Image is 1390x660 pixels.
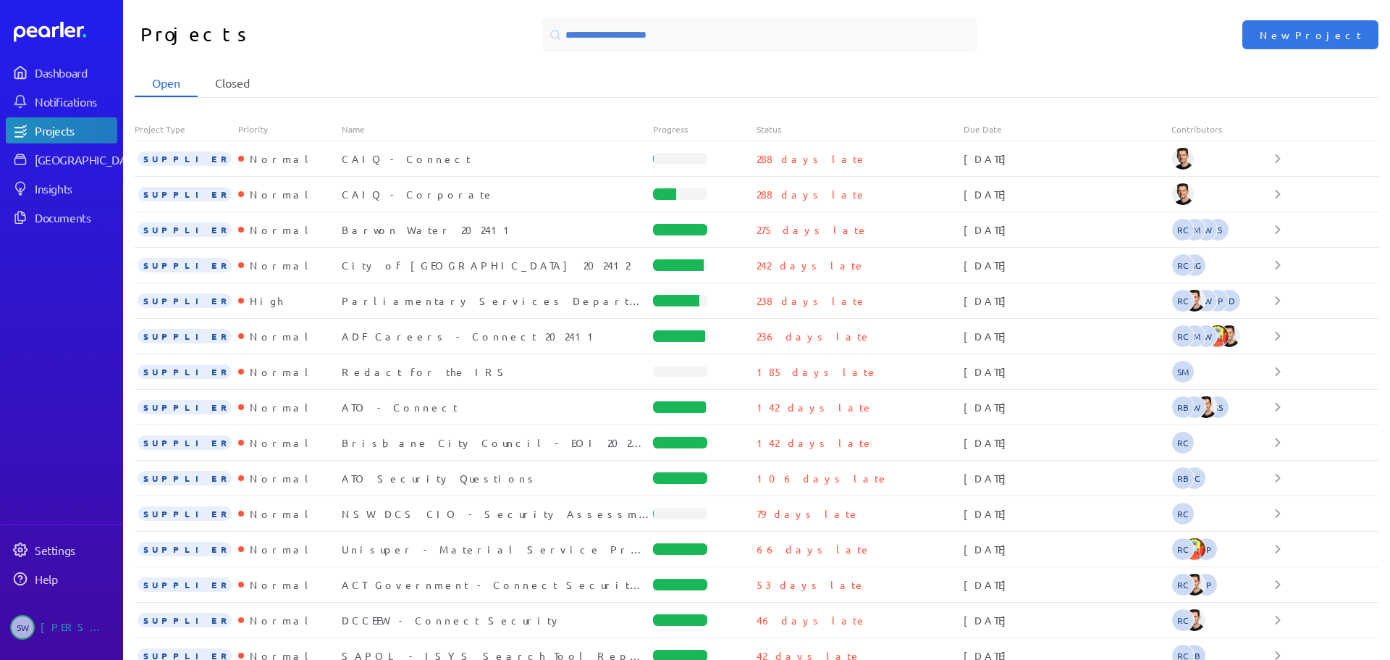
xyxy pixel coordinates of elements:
div: Project Type [135,123,238,135]
div: [DATE] [964,542,1171,556]
span: Stuart Meyers [1183,218,1206,241]
img: James Layton [1171,183,1195,206]
span: Robert Craig [1171,431,1195,454]
h1: Projects [140,17,440,52]
div: [DATE] [964,222,1171,237]
div: [DATE] [964,400,1171,414]
span: Stuart Meyers [1171,360,1195,383]
div: ADF Careers - Connect 202411 [342,329,653,343]
p: 238 days late [757,293,867,308]
div: Normal [244,258,314,272]
img: James Layton [1183,609,1206,632]
span: Paul Parsons [1195,573,1218,596]
span: ANDREW DUNLOP [1218,289,1241,312]
div: Due Date [964,123,1171,135]
a: Insights [6,175,117,201]
span: Robert Craig [1171,289,1195,312]
div: CAIQ - Connect [342,151,653,166]
span: SUPPLIER [138,187,232,201]
img: James Layton [1183,289,1206,312]
div: Help [35,572,116,586]
div: Notifications [35,94,116,109]
span: SUPPLIER [138,613,232,627]
span: SUPPLIER [138,293,232,308]
div: CAIQ - Corporate [342,187,653,201]
span: Robert Craig [1183,467,1206,490]
div: [DATE] [964,364,1171,379]
span: SUPPLIER [138,400,232,414]
span: SUPPLIER [138,577,232,592]
img: James Layton [1171,147,1195,170]
div: Redact for the IRS [342,364,653,379]
span: Carlos Sotomayor [1206,218,1229,241]
img: James Layton [1218,325,1241,348]
div: Normal [244,506,314,521]
span: Steve Whittington [1195,289,1218,312]
span: Steve Whittington [1195,218,1218,241]
div: Normal [244,471,314,485]
div: [DATE] [964,577,1171,592]
a: Dashboard [6,59,117,85]
div: NSW DCS CIO - Security Assessment 202504 [342,506,653,521]
div: Insights [35,181,116,196]
div: ATO Security Questions [342,471,653,485]
div: Status [757,123,964,135]
div: ACT Government - Connect Security Assessment 202505 [342,577,653,592]
div: Normal [244,542,314,556]
div: Normal [244,577,314,592]
div: Normal [244,364,314,379]
p: 288 days late [757,187,867,201]
p: 106 days late [757,471,889,485]
img: Jon Mills [1206,325,1229,348]
span: SUPPLIER [138,151,232,166]
div: Unisuper - Material Service Provider Due Diligence Questions 202506 [342,542,653,556]
span: Steve Whittington [10,615,35,640]
div: Priority [238,123,342,135]
div: [PERSON_NAME] [41,615,113,640]
span: Steve Whittington [1195,325,1218,348]
div: Dashboard [35,65,116,80]
div: Normal [244,187,314,201]
span: Paul Parsons [1195,538,1218,561]
p: 79 days late [757,506,860,521]
span: Robert Craig [1171,538,1195,561]
div: Normal [244,400,314,414]
div: [DATE] [964,435,1171,450]
a: SW[PERSON_NAME] [6,609,117,646]
div: ATO - Connect [342,400,653,414]
a: Documents [6,204,117,230]
div: Documents [35,210,116,225]
div: Contributors [1171,123,1275,135]
p: 53 days late [757,577,866,592]
li: Closed [198,70,267,97]
div: [DATE] [964,471,1171,485]
span: SUPPLIER [138,435,232,450]
div: Settings [35,543,116,557]
p: 185 days late [757,364,878,379]
span: SUPPLIER [138,222,232,237]
p: 66 days late [757,542,872,556]
p: 142 days late [757,435,874,450]
span: Matt Green [1183,254,1206,277]
span: Gary Somerville [1206,396,1229,419]
img: James Layton [1195,396,1218,419]
p: 242 days late [757,258,866,272]
div: High [244,293,283,308]
div: Projects [35,123,116,138]
div: Normal [244,151,314,166]
li: Open [135,70,198,97]
p: 142 days late [757,400,874,414]
div: [DATE] [964,151,1171,166]
span: SUPPLIER [138,471,232,485]
span: Robert Craig [1171,502,1195,525]
span: Ryan Baird [1171,396,1195,419]
span: Stuart Meyers [1183,325,1206,348]
div: [DATE] [964,329,1171,343]
div: DCCEEW - Connect Security [342,613,653,627]
span: Robert Craig [1171,573,1195,596]
span: SUPPLIER [138,542,232,556]
span: Robert Craig [1171,218,1195,241]
span: Paul Parsons [1206,289,1229,312]
div: [GEOGRAPHIC_DATA] [35,152,143,167]
div: [DATE] [964,613,1171,627]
